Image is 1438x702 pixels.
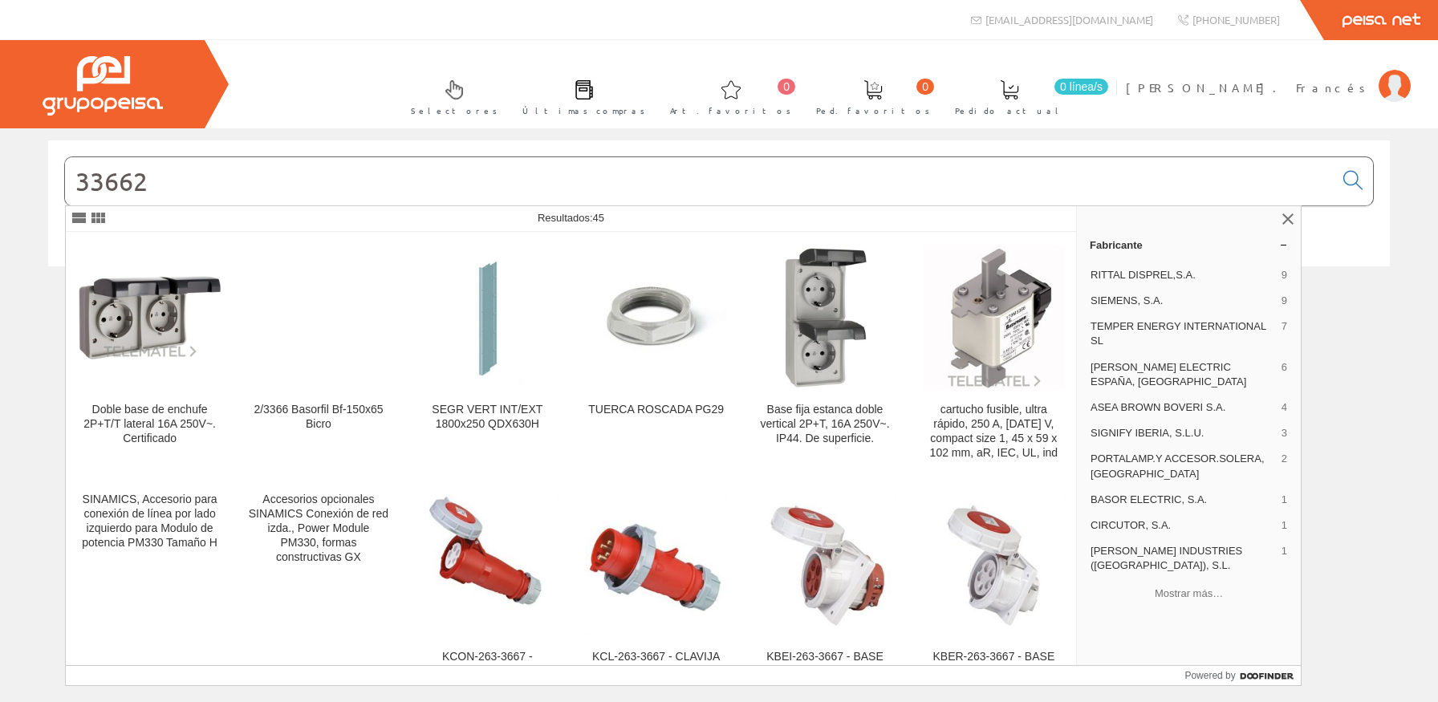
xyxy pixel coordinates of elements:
span: [EMAIL_ADDRESS][DOMAIN_NAME] [985,13,1153,26]
a: Accesorios opcionales SINAMICS Conexión de red izda., Power Module PM330, formas constructivas GX [234,480,402,697]
a: KBER-263-3667 - BASE EMP.RECTA KBER-263-3667 - BASE EMP.RECTA [910,480,1078,697]
span: 4 [1282,400,1287,415]
div: KBER-263-3667 - BASE EMP.RECTA [923,650,1065,679]
span: Selectores [411,103,498,119]
a: SINAMICS, Accesorio para conexión de línea por lado izquierdo para Modulo de potencia PM330 Tamaño H [66,480,234,697]
div: SINAMICS, Accesorio para conexión de línea por lado izquierdo para Modulo de potencia PM330 Tamaño H [79,493,221,550]
div: KBEI-263-3667 - BASE EMP. INC [754,650,896,679]
a: TUERCA ROSCADA PG29 TUERCA ROSCADA PG29 [572,233,740,479]
img: KBER-263-3667 - BASE EMP.RECTA [923,494,1065,636]
img: KCON-263-3667 - PROLONGADOR [416,494,559,636]
a: Base fija estanca doble vertical 2P+T, 16A 250V~. IP44. De superficie. Base fija estanca doble ve... [741,233,908,479]
span: 3 [1282,426,1287,440]
a: [PERSON_NAME]. Francés [1126,67,1411,82]
span: RITTAL DISPREL,S.A. [1091,268,1275,282]
div: KCL-263-3667 - CLAVIJA [585,650,727,664]
img: Base fija estanca doble vertical 2P+T, 16A 250V~. IP44. De superficie. [754,246,896,388]
a: cartucho fusible, ultra rápido, 250 A, AC 690 V, compact size 1, 45 x 59 x 102 mm, aR, IEC, UL, i... [910,233,1078,479]
span: PORTALAMP.Y ACCESOR.SOLERA, [GEOGRAPHIC_DATA] [1091,452,1275,481]
div: KCON-263-3667 - PROLONGADOR [416,650,559,679]
span: 1 [1282,544,1287,573]
span: Art. favoritos [670,103,791,119]
div: Base fija estanca doble vertical 2P+T, 16A 250V~. IP44. De superficie. [754,403,896,446]
input: Buscar... [65,157,1334,205]
span: [PHONE_NUMBER] [1192,13,1280,26]
span: 45 [593,212,604,224]
span: SIEMENS, S.A. [1091,294,1275,308]
span: 9 [1282,268,1287,282]
div: 2/3366 Basorfil Bf-150x65 Bicro [247,403,389,432]
span: TEMPER ENERGY INTERNATIONAL SL [1091,319,1275,348]
div: SEGR VERT INT/EXT 1800x250 QDX630H [416,403,559,432]
span: ASEA BROWN BOVERI S.A. [1091,400,1275,415]
a: Powered by [1184,666,1301,685]
img: SEGR VERT INT/EXT 1800x250 QDX630H [416,246,559,388]
span: CIRCUTOR, S.A. [1091,518,1275,533]
span: Resultados: [538,212,604,224]
span: 0 línea/s [1054,79,1108,95]
span: Ped. favoritos [816,103,930,119]
span: Powered by [1184,668,1235,683]
span: Últimas compras [522,103,645,119]
span: 0 [778,79,795,95]
img: Doble base de enchufe 2P+T/T lateral 16A 250V~. Certificado [79,276,221,359]
div: Accesorios opcionales SINAMICS Conexión de red izda., Power Module PM330, formas constructivas GX [247,493,389,565]
a: Fabricante [1077,232,1301,258]
span: BASOR ELECTRIC, S.A. [1091,493,1275,507]
span: 1 [1282,518,1287,533]
span: 6 [1282,360,1287,389]
img: cartucho fusible, ultra rápido, 250 A, AC 690 V, compact size 1, 45 x 59 x 102 mm, aR, IEC, UL, ind [923,246,1065,388]
span: [PERSON_NAME] INDUSTRIES ([GEOGRAPHIC_DATA]), S.L. [1091,544,1275,573]
span: 0 [916,79,934,95]
a: Doble base de enchufe 2P+T/T lateral 16A 250V~. Certificado Doble base de enchufe 2P+T/T lateral ... [66,233,234,479]
span: 7 [1282,319,1287,348]
img: KCL-263-3667 - CLAVIJA [585,494,727,636]
a: KCL-263-3667 - CLAVIJA KCL-263-3667 - CLAVIJA [572,480,740,697]
button: Mostrar más… [1083,581,1294,607]
a: SEGR VERT INT/EXT 1800x250 QDX630H SEGR VERT INT/EXT 1800x250 QDX630H [404,233,571,479]
img: Grupo Peisa [43,56,163,116]
span: [PERSON_NAME]. Francés [1126,79,1371,95]
a: 2/3366 Basorfil Bf-150x65 Bicro 2/3366 Basorfil Bf-150x65 Bicro [234,233,402,479]
span: 1 [1282,493,1287,507]
span: Pedido actual [955,103,1064,119]
a: KCON-263-3667 - PROLONGADOR KCON-263-3667 - PROLONGADOR [404,480,571,697]
span: SIGNIFY IBERIA, S.L.U. [1091,426,1275,440]
img: TUERCA ROSCADA PG29 [585,246,727,388]
a: KBEI-263-3667 - BASE EMP. INC KBEI-263-3667 - BASE EMP. INC [741,480,908,697]
img: KBEI-263-3667 - BASE EMP. INC [754,494,896,636]
span: [PERSON_NAME] ELECTRIC ESPAÑA, [GEOGRAPHIC_DATA] [1091,360,1275,389]
a: Selectores [395,67,506,125]
div: © Grupo Peisa [48,286,1390,300]
div: Doble base de enchufe 2P+T/T lateral 16A 250V~. Certificado [79,403,221,446]
span: 2 [1282,452,1287,481]
div: TUERCA ROSCADA PG29 [585,403,727,417]
a: Últimas compras [506,67,653,125]
span: 9 [1282,294,1287,308]
div: cartucho fusible, ultra rápido, 250 A, [DATE] V, compact size 1, 45 x 59 x 102 mm, aR, IEC, UL, ind [923,403,1065,461]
